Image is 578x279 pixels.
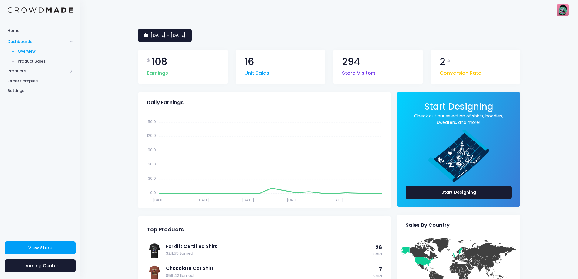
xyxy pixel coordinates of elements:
[8,88,73,94] span: Settings
[379,266,382,273] span: 7
[148,162,156,167] tspan: 60.0
[147,100,184,106] span: Daily Earnings
[151,57,167,67] span: 108
[424,100,493,113] span: Start Designing
[406,222,450,228] span: Sales By Country
[440,57,445,67] span: 2
[446,57,451,64] span: %
[342,66,376,77] span: Store Visitors
[147,226,184,233] span: Top Products
[331,197,343,202] tspan: [DATE]
[150,190,156,195] tspan: 0.0
[245,66,269,77] span: Unit Sales
[5,259,76,272] a: Learning Center
[147,57,150,64] span: $
[5,241,76,254] a: View Store
[8,68,68,74] span: Products
[424,105,493,111] a: Start Designing
[8,39,68,45] span: Dashboards
[406,186,512,199] a: Start Designing
[8,7,73,13] img: Logo
[166,265,370,272] a: Chocolate Car Shirt
[245,57,254,67] span: 16
[166,243,370,250] a: Forklift Certified Shirt
[147,133,156,138] tspan: 120.0
[242,197,254,202] tspan: [DATE]
[148,176,156,181] tspan: 30.0
[557,4,569,16] img: User
[198,197,210,202] tspan: [DATE]
[166,273,370,279] span: $56.42 Earned
[375,244,382,251] span: 26
[28,245,52,251] span: View Store
[18,58,73,64] span: Product Sales
[148,147,156,152] tspan: 90.0
[406,113,512,126] a: Check out our selection of shirts, hoodies, sweaters, and more!
[147,119,156,124] tspan: 150.0
[373,251,382,257] span: Sold
[153,197,165,202] tspan: [DATE]
[440,66,482,77] span: Conversion Rate
[342,57,360,67] span: 294
[22,263,58,269] span: Learning Center
[166,251,370,257] span: $211.55 Earned
[147,66,168,77] span: Earnings
[150,32,186,38] span: [DATE] - [DATE]
[138,29,192,42] a: [DATE] - [DATE]
[8,28,73,34] span: Home
[8,78,73,84] span: Order Samples
[287,197,299,202] tspan: [DATE]
[18,48,73,54] span: Overview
